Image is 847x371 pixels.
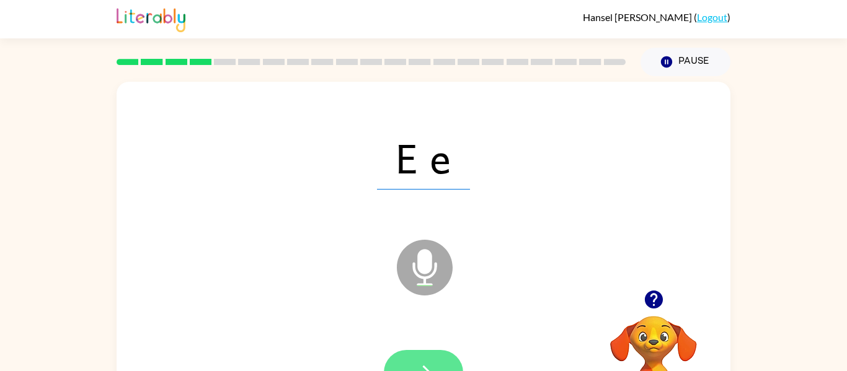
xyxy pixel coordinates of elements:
[697,11,727,23] a: Logout
[641,48,730,76] button: Pause
[583,11,694,23] span: Hansel [PERSON_NAME]
[583,11,730,23] div: ( )
[117,5,185,32] img: Literably
[377,125,470,190] span: E e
